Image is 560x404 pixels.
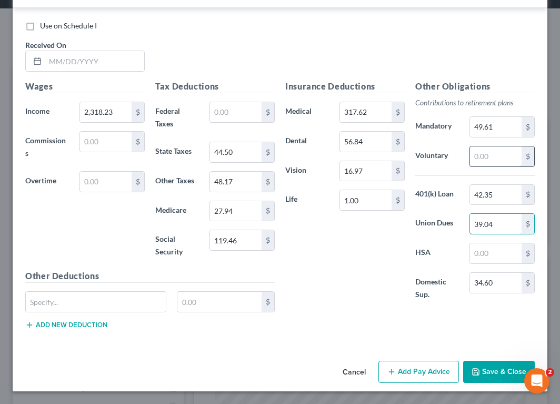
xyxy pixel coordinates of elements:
input: 0.00 [210,172,262,192]
div: $ [132,102,144,122]
label: 401(k) Loan [410,184,464,205]
label: Commissions [20,131,74,163]
input: 0.00 [210,102,262,122]
span: Use on Schedule I [40,21,97,30]
div: $ [392,132,404,152]
label: Vision [280,161,334,182]
div: $ [262,142,274,162]
h5: Insurance Deductions [285,80,405,93]
input: 0.00 [210,230,262,250]
label: Domestic Sup. [410,272,464,304]
input: 0.00 [80,102,132,122]
h5: Other Obligations [415,80,535,93]
input: 0.00 [210,201,262,221]
button: Add new deduction [25,321,107,329]
input: 0.00 [470,273,522,293]
label: Union Dues [410,213,464,234]
span: 2 [546,368,554,377]
div: $ [262,172,274,192]
div: $ [392,102,404,122]
label: State Taxes [150,142,204,163]
button: Cancel [334,362,374,383]
div: $ [522,146,534,166]
label: Medicare [150,201,204,222]
label: Social Security [150,230,204,261]
div: $ [522,117,534,137]
input: 0.00 [470,243,522,263]
div: $ [522,243,534,263]
div: $ [262,102,274,122]
label: Voluntary [410,146,464,167]
label: Other Taxes [150,171,204,192]
span: Income [25,106,49,115]
input: 0.00 [340,102,392,122]
h5: Tax Deductions [155,80,275,93]
label: Medical [280,102,334,123]
label: Mandatory [410,116,464,137]
div: $ [262,201,274,221]
input: MM/DD/YYYY [45,51,144,71]
div: $ [262,292,274,312]
label: Dental [280,131,334,152]
p: Contributions to retirement plans [415,97,535,108]
button: Add Pay Advice [378,361,459,383]
input: 0.00 [470,146,522,166]
label: HSA [410,243,464,264]
input: 0.00 [340,161,392,181]
span: Received On [25,41,66,50]
input: 0.00 [470,117,522,137]
input: 0.00 [210,142,262,162]
div: $ [262,230,274,250]
label: Federal Taxes [150,102,204,133]
input: 0.00 [340,190,392,210]
input: 0.00 [177,292,262,312]
input: 0.00 [340,132,392,152]
div: $ [522,214,534,234]
div: $ [522,273,534,293]
label: Life [280,190,334,211]
iframe: Intercom live chat [524,368,549,393]
input: 0.00 [470,185,522,205]
input: Specify... [26,292,166,312]
div: $ [132,172,144,192]
input: 0.00 [470,214,522,234]
label: Overtime [20,171,74,192]
input: 0.00 [80,172,132,192]
div: $ [522,185,534,205]
button: Save & Close [463,361,535,383]
div: $ [132,132,144,152]
input: 0.00 [80,132,132,152]
div: $ [392,161,404,181]
h5: Other Deductions [25,270,275,283]
h5: Wages [25,80,145,93]
div: $ [392,190,404,210]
